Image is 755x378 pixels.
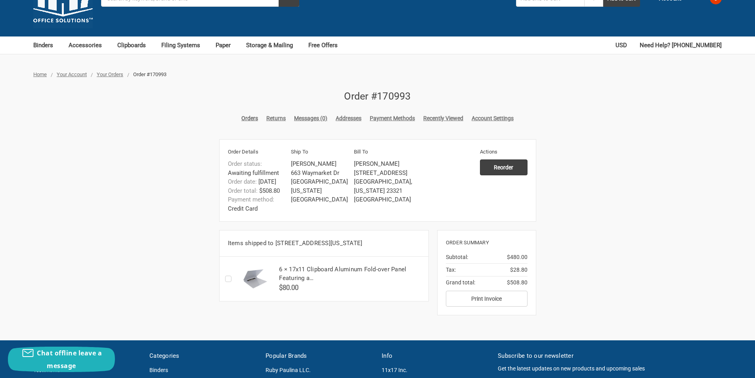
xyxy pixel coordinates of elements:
[149,351,257,361] h5: Categories
[354,159,413,169] li: [PERSON_NAME]
[228,239,420,248] h5: Items shipped to [STREET_ADDRESS][US_STATE]
[266,367,311,373] a: Ruby Paulina LLC.
[382,351,489,361] h5: Info
[354,195,413,204] li: [GEOGRAPHIC_DATA]
[354,148,417,157] h6: Bill To
[291,169,350,178] li: 663 Waymarket Dr
[472,114,514,123] a: Account Settings
[161,36,207,54] a: Filing Systems
[291,177,350,195] li: [GEOGRAPHIC_DATA][US_STATE]
[8,347,115,372] button: Chat offline leave a message
[228,195,287,213] dd: Credit Card
[228,159,262,169] dt: Order status:
[237,269,273,289] img: 17x11 Clipboard Aluminum Fold-over Panel Featuring an 11" Hinge Clip
[33,71,47,77] a: Home
[246,36,300,54] a: Storage & Mailing
[228,159,287,177] dd: Awaiting fulfillment
[507,253,528,261] span: $480.00
[241,114,258,123] a: Orders
[216,36,238,54] a: Paper
[279,265,424,283] h5: 6 × 17x11 Clipboard Aluminum Fold-over Panel Featuring a…
[133,71,166,77] span: Order #170993
[510,266,528,274] span: $28.80
[219,89,536,104] h2: Order #170993
[498,351,722,361] h5: Subscribe to our newsletter
[291,159,350,169] li: [PERSON_NAME]
[354,177,413,195] li: [GEOGRAPHIC_DATA], [US_STATE] 23321
[266,351,373,361] h5: Popular Brands
[291,148,354,157] h6: Ship To
[446,254,468,260] span: Subtotal:
[354,169,413,178] li: [STREET_ADDRESS]
[57,71,87,77] a: Your Account
[615,36,631,54] a: USD
[69,36,109,54] a: Accessories
[336,114,361,123] a: Addresses
[507,278,528,287] span: $508.80
[149,367,168,373] a: Binders
[446,291,528,307] button: Print Invoice
[640,36,722,54] a: Need Help? [PHONE_NUMBER]
[228,177,257,186] dt: Order date:
[498,365,722,373] p: Get the latest updates on new products and upcoming sales
[480,159,528,175] input: Reorder
[228,177,287,186] dd: [DATE]
[446,239,528,247] h6: Order Summary
[228,148,291,157] h6: Order Details
[423,114,463,123] a: Recently Viewed
[97,71,123,77] a: Your Orders
[37,349,102,370] span: Chat offline leave a message
[294,114,327,123] a: Messages (0)
[480,148,528,157] h6: Actions
[228,195,274,204] dt: Payment method:
[291,195,350,204] li: [GEOGRAPHIC_DATA]
[117,36,153,54] a: Clipboards
[446,279,475,286] span: Grand total:
[266,114,286,123] a: Returns
[33,36,60,54] a: Binders
[370,114,415,123] a: Payment Methods
[279,284,298,292] span: $80.00
[228,186,258,196] dt: Order total:
[446,267,456,273] span: Tax:
[308,36,338,54] a: Free Offers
